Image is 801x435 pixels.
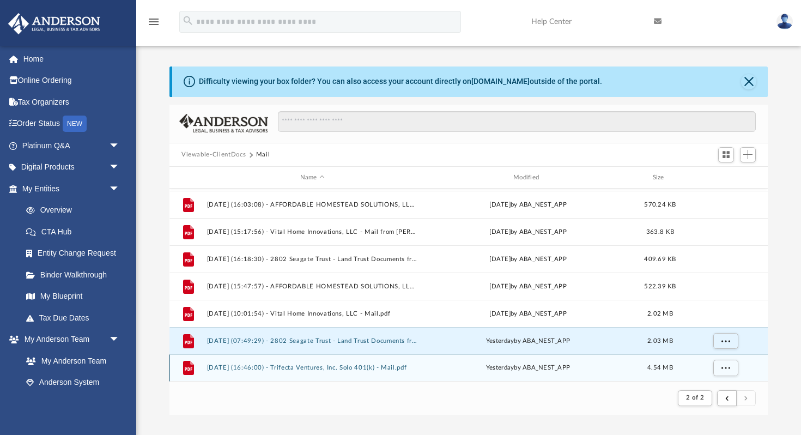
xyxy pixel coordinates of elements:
a: Overview [15,200,136,221]
a: Home [8,48,136,70]
div: id [174,173,202,183]
button: [DATE] (07:49:29) - 2802 Seagate Trust - Land Trust Documents from [PERSON_NAME].pdf [207,337,418,345]
button: [DATE] (16:46:00) - Trifecta Ventures, Inc. Solo 401(k) - Mail.pdf [207,365,418,372]
button: [DATE] (16:18:30) - 2802 Seagate Trust - Land Trust Documents from [GEOGRAPHIC_DATA]pdf [207,256,418,263]
div: Size [639,173,682,183]
a: Entity Change Request [15,243,136,264]
span: arrow_drop_down [109,329,131,351]
a: menu [147,21,160,28]
button: More options [713,333,738,349]
div: [DATE] by ABA_NEST_APP [423,227,634,237]
div: Difficulty viewing your box folder? You can also access your account directly on outside of the p... [199,76,602,87]
button: [DATE] (15:47:57) - AFFORDABLE HOMESTEAD SOLUTIONS, LLC - Mail from JACKSONVILLE SERVICE CENTER.pdf [207,283,418,290]
button: 2 of 2 [678,390,712,406]
a: Anderson System [15,372,131,394]
button: [DATE] (10:01:54) - Vital Home Innovations, LLC - Mail.pdf [207,310,418,317]
div: [DATE] by ABA_NEST_APP [423,309,634,319]
span: 522.39 KB [644,283,676,289]
a: Tax Organizers [8,91,136,113]
i: menu [147,15,160,28]
span: 2 of 2 [686,395,704,401]
span: arrow_drop_down [109,178,131,200]
span: 2.02 MB [647,311,673,317]
div: by ABA_NEST_APP [423,364,634,373]
a: Online Ordering [8,70,136,92]
img: Anderson Advisors Platinum Portal [5,13,104,34]
a: My Anderson Teamarrow_drop_down [8,329,131,351]
span: yesterday [486,338,514,344]
a: Digital Productsarrow_drop_down [8,156,136,178]
div: Name [207,173,418,183]
i: search [182,15,194,27]
a: [DOMAIN_NAME] [471,77,530,86]
a: My Anderson Team [15,350,125,372]
button: Switch to Grid View [718,147,735,162]
button: Mail [256,150,270,160]
button: Viewable-ClientDocs [181,150,246,160]
div: id [687,173,763,183]
div: grid [169,189,768,382]
button: More options [713,360,738,377]
span: arrow_drop_down [109,135,131,157]
a: CTA Hub [15,221,136,243]
div: [DATE] by ABA_NEST_APP [423,200,634,210]
a: Order StatusNEW [8,113,136,135]
a: Binder Walkthrough [15,264,136,286]
div: NEW [63,116,87,132]
img: User Pic [776,14,793,29]
a: Platinum Q&Aarrow_drop_down [8,135,136,156]
div: [DATE] by ABA_NEST_APP [423,282,634,292]
button: [DATE] (15:17:56) - Vital Home Innovations, LLC - Mail from [PERSON_NAME], C.F.C..pdf [207,228,418,235]
span: 409.69 KB [644,256,676,262]
a: Tax Due Dates [15,307,136,329]
span: 2.03 MB [647,338,673,344]
span: 570.24 KB [644,202,676,208]
span: 363.8 KB [646,229,674,235]
a: My Blueprint [15,286,131,307]
input: Search files and folders [278,111,756,132]
span: yesterday [486,365,514,371]
a: Client Referrals [15,393,131,415]
div: [DATE] by ABA_NEST_APP [423,255,634,264]
div: Modified [422,173,634,183]
div: by ABA_NEST_APP [423,336,634,346]
a: My Entitiesarrow_drop_down [8,178,136,200]
span: arrow_drop_down [109,156,131,179]
button: [DATE] (16:03:08) - AFFORDABLE HOMESTEAD SOLUTIONS, LLC - Mail from [US_STATE] Department of Reve... [207,201,418,208]
button: Close [741,74,756,89]
span: 4.54 MB [647,365,673,371]
button: Add [740,147,756,162]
